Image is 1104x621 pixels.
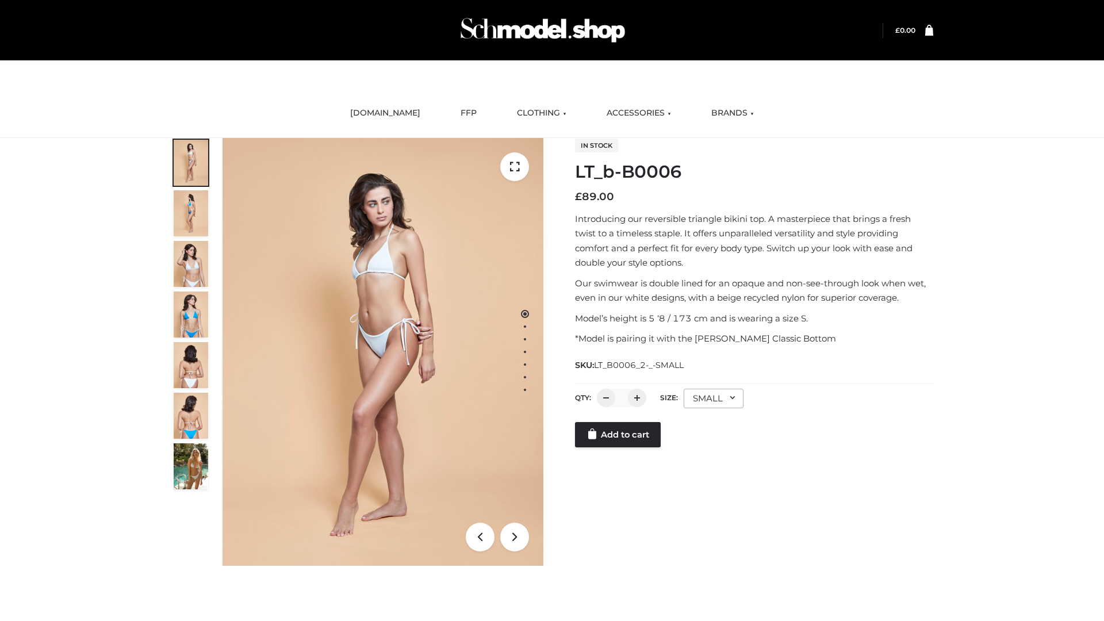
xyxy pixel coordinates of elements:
span: SKU: [575,358,685,372]
a: Add to cart [575,422,661,447]
h1: LT_b-B0006 [575,162,933,182]
span: LT_B0006_2-_-SMALL [594,360,684,370]
span: £ [575,190,582,203]
bdi: 0.00 [895,26,915,34]
img: Arieltop_CloudNine_AzureSky2.jpg [174,443,208,489]
a: ACCESSORIES [598,101,680,126]
span: £ [895,26,900,34]
img: ArielClassicBikiniTop_CloudNine_AzureSky_OW114ECO_1-scaled.jpg [174,140,208,186]
p: Our swimwear is double lined for an opaque and non-see-through look when wet, even in our white d... [575,276,933,305]
label: Size: [660,393,678,402]
label: QTY: [575,393,591,402]
a: [DOMAIN_NAME] [342,101,429,126]
img: ArielClassicBikiniTop_CloudNine_AzureSky_OW114ECO_2-scaled.jpg [174,190,208,236]
p: Introducing our reversible triangle bikini top. A masterpiece that brings a fresh twist to a time... [575,212,933,270]
a: FFP [452,101,485,126]
p: *Model is pairing it with the [PERSON_NAME] Classic Bottom [575,331,933,346]
img: Schmodel Admin 964 [457,7,629,53]
img: ArielClassicBikiniTop_CloudNine_AzureSky_OW114ECO_4-scaled.jpg [174,292,208,338]
img: ArielClassicBikiniTop_CloudNine_AzureSky_OW114ECO_3-scaled.jpg [174,241,208,287]
img: ArielClassicBikiniTop_CloudNine_AzureSky_OW114ECO_7-scaled.jpg [174,342,208,388]
span: In stock [575,139,618,152]
a: BRANDS [703,101,762,126]
img: ArielClassicBikiniTop_CloudNine_AzureSky_OW114ECO_8-scaled.jpg [174,393,208,439]
a: £0.00 [895,26,915,34]
p: Model’s height is 5 ‘8 / 173 cm and is wearing a size S. [575,311,933,326]
a: CLOTHING [508,101,575,126]
div: SMALL [684,389,743,408]
img: ArielClassicBikiniTop_CloudNine_AzureSky_OW114ECO_1 [223,138,543,566]
bdi: 89.00 [575,190,614,203]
